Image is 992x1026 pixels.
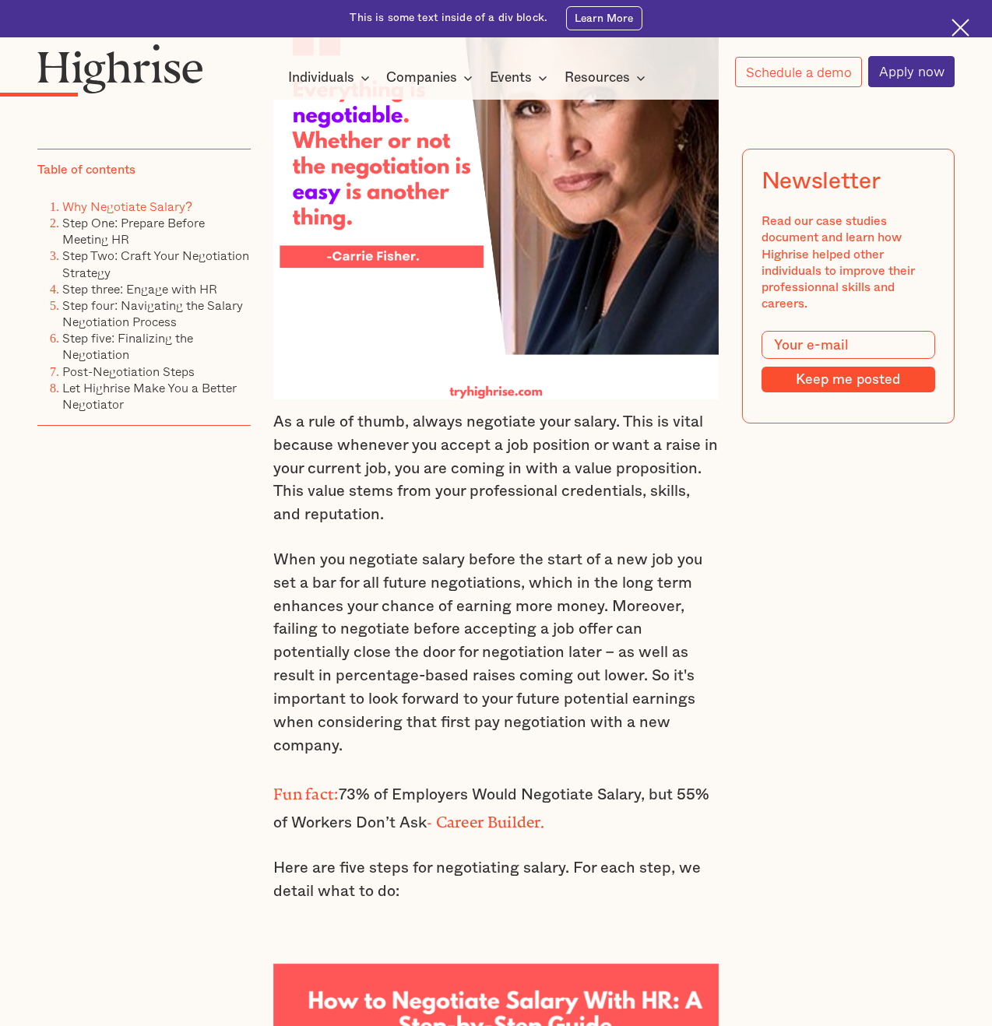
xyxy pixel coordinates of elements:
[62,279,217,298] a: Step three: Engage with HR
[62,378,237,413] a: Let Highrise Make You a Better Negotiator
[62,213,205,248] a: Step One: Prepare Before Meeting HR
[761,213,935,312] div: Read our case studies document and learn how Highrise helped other individuals to improve their p...
[62,362,195,381] a: Post-Negotiation Steps
[37,44,203,93] img: Highrise logo
[288,69,375,87] div: Individuals
[62,329,193,364] a: Step five: Finalizing the Negotiation
[761,331,935,392] form: Modal Form
[566,6,642,30] a: Learn More
[62,246,249,281] a: Step Two: Craft Your Negotiation Strategy
[386,69,477,87] div: Companies
[62,197,192,216] a: Why Negotiate Salary?
[273,779,719,835] p: 73% of Employers Would Negotiate Salary, but 55% of Workers Don’t Ask
[868,56,955,86] a: Apply now
[37,162,135,178] div: Table of contents
[273,857,719,904] p: Here are five steps for negotiating salary. For each step, we detail what to do:
[761,168,880,195] div: Newsletter
[273,785,339,795] strong: Fun fact:
[565,69,650,87] div: Resources
[565,69,630,87] div: Resources
[490,69,532,87] div: Events
[490,69,552,87] div: Events
[761,367,935,392] input: Keep me posted
[952,19,969,37] img: Cross icon
[735,57,862,87] a: Schedule a demo
[350,11,547,26] div: This is some text inside of a div block.
[427,813,544,823] strong: - Career Builder.
[273,411,719,527] p: As a rule of thumb, always negotiate your salary. This is vital because whenever you accept a job...
[386,69,457,87] div: Companies
[761,331,935,359] input: Your e-mail
[62,296,243,331] a: Step four: Navigating the Salary Negotiation Process
[273,549,719,757] p: When you negotiate salary before the start of a new job you set a bar for all future negotiations...
[288,69,354,87] div: Individuals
